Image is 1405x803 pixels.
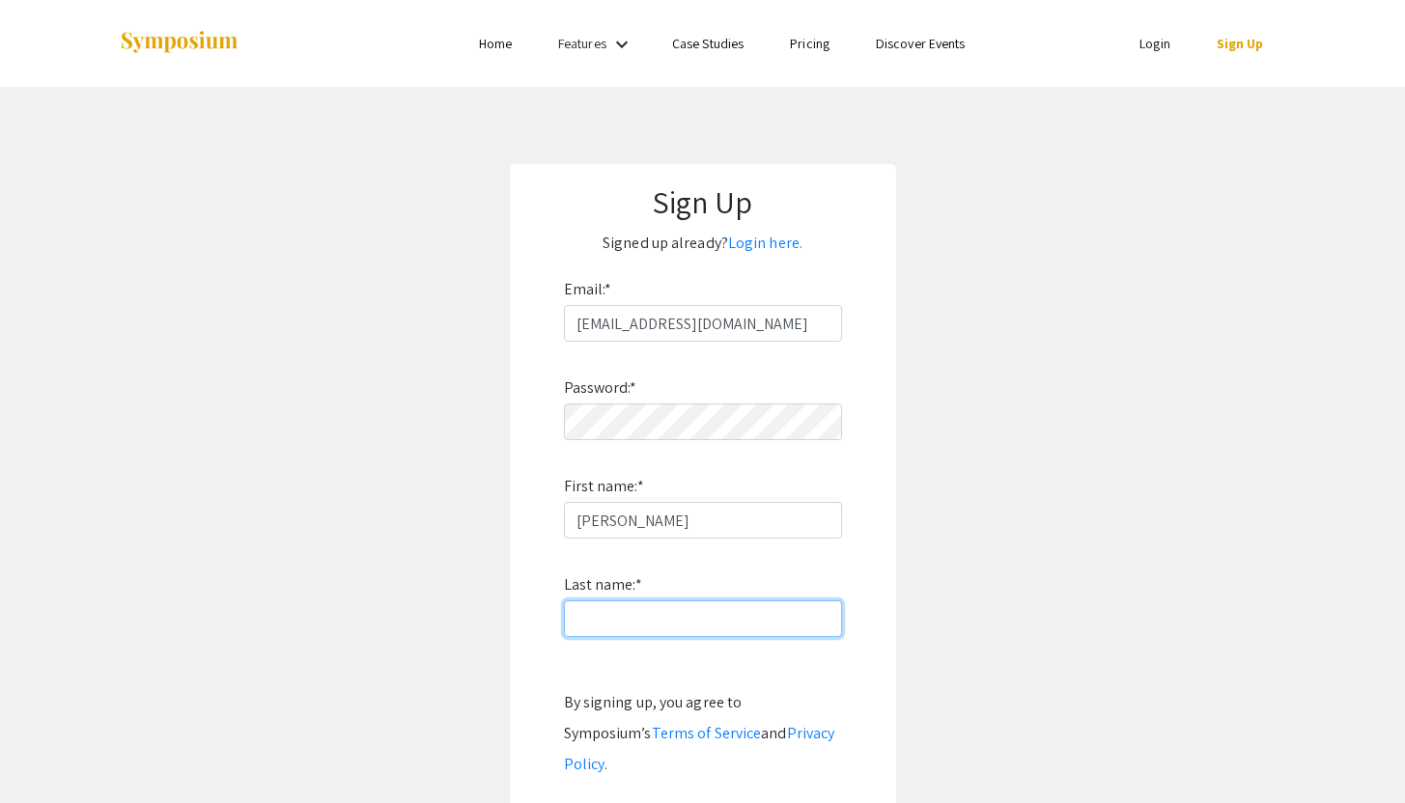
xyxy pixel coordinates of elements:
a: Login [1139,35,1170,52]
div: By signing up, you agree to Symposium’s and . [564,687,842,780]
label: First name: [564,471,644,502]
a: Pricing [790,35,829,52]
h1: Sign Up [529,183,877,220]
iframe: Chat [14,716,82,789]
label: Email: [564,274,612,305]
label: Last name: [564,569,642,600]
a: Terms of Service [652,723,762,743]
a: Login here. [728,233,802,253]
a: Features [558,35,606,52]
p: Signed up already? [529,228,877,259]
a: Sign Up [1217,35,1264,52]
img: Symposium by ForagerOne [119,30,239,56]
mat-icon: Expand Features list [610,33,633,56]
a: Case Studies [672,35,744,52]
a: Discover Events [876,35,966,52]
label: Password: [564,373,637,403]
a: Home [479,35,512,52]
